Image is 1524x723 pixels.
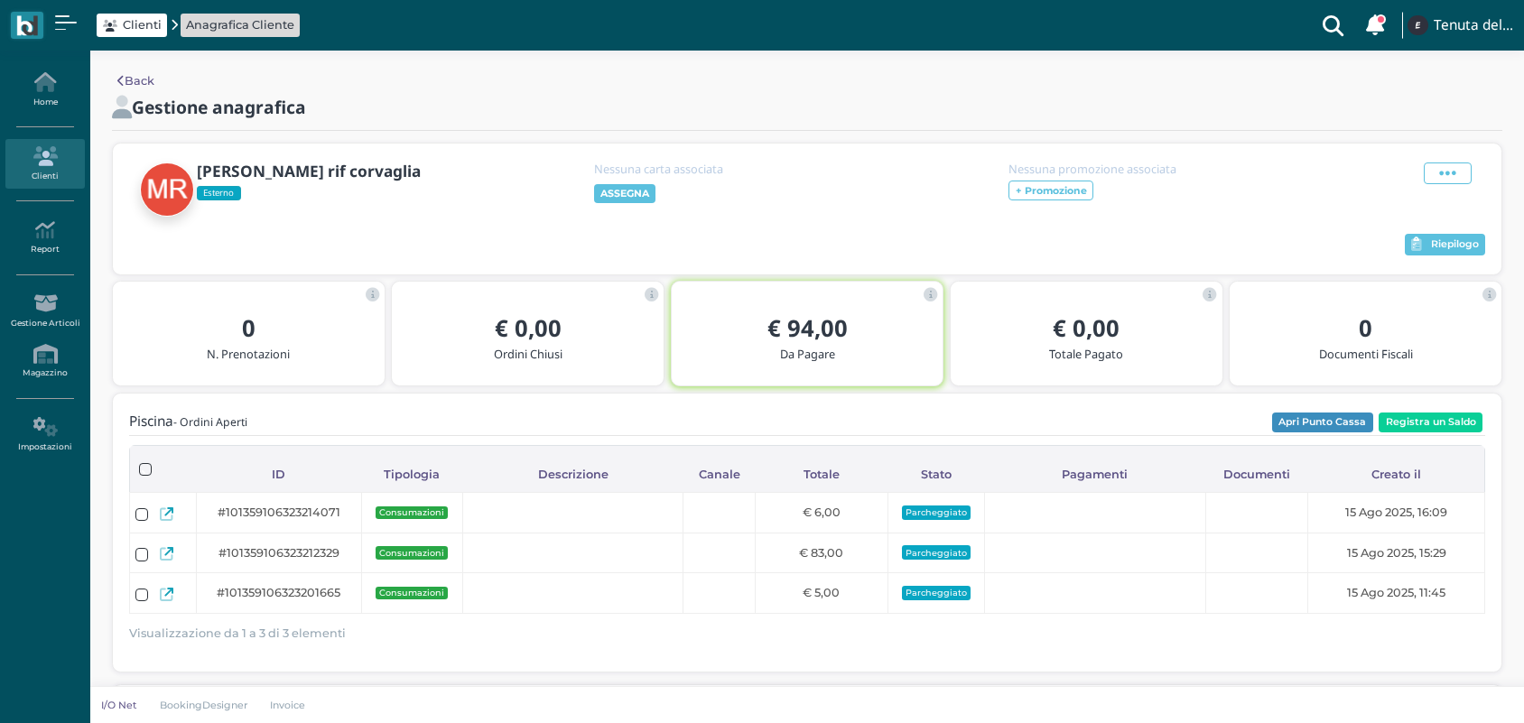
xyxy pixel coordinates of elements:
[217,584,340,601] span: #101359106323201665
[101,698,137,712] p: I/O Net
[1008,162,1198,175] h5: Nessuna promozione associata
[965,348,1208,360] h5: Totale Pagato
[902,505,971,520] span: Parcheggiato
[197,161,421,181] b: [PERSON_NAME] rif corvaglia
[1379,412,1482,432] button: Registra un Saldo
[5,410,84,459] a: Impostazioni
[123,16,162,33] span: Clienti
[197,458,361,492] div: ID
[173,414,247,430] small: - Ordini Aperti
[197,186,241,200] span: Esterno
[462,458,683,492] div: Descrizione
[218,544,339,561] span: #101359106323212329
[129,414,247,430] h4: Piscina
[140,162,194,217] img: matera rif corvaglia
[985,458,1205,492] div: Pagamenti
[5,286,84,336] a: Gestione Articoli
[148,698,259,712] a: BookingDesigner
[127,348,370,360] h5: N. Prenotazioni
[1347,584,1445,601] span: 15 Ago 2025, 11:45
[1408,15,1427,35] img: ...
[1272,412,1373,432] button: Apri Punto Cassa
[5,65,84,115] a: Home
[132,97,306,116] h2: Gestione anagrafica
[406,348,649,360] h5: Ordini Chiusi
[376,506,448,519] span: Consumazioni
[242,312,256,344] b: 0
[5,213,84,263] a: Report
[902,545,971,560] span: Parcheggiato
[1405,4,1513,47] a: ... Tenuta del Barco
[1434,18,1513,33] h4: Tenuta del Barco
[1359,312,1372,344] b: 0
[686,348,929,360] h5: Da Pagare
[1396,667,1509,708] iframe: Help widget launcher
[683,458,756,492] div: Canale
[186,16,294,33] a: Anagrafica Cliente
[1405,234,1485,255] button: Riepilogo
[5,139,84,189] a: Clienti
[1244,348,1487,360] h5: Documenti Fiscali
[495,312,562,344] b: € 0,00
[16,15,37,36] img: logo
[129,621,346,645] span: Visualizzazione da 1 a 3 di 3 elementi
[799,544,843,561] span: € 83,00
[117,72,154,89] a: Back
[361,458,462,492] div: Tipologia
[5,337,84,386] a: Magazzino
[218,504,340,521] span: #101359106323214071
[1308,458,1484,492] div: Creato il
[1205,458,1308,492] div: Documenti
[1431,238,1479,251] span: Riepilogo
[1347,544,1446,561] span: 15 Ago 2025, 15:29
[376,546,448,559] span: Consumazioni
[767,312,848,344] b: € 94,00
[803,504,841,521] span: € 6,00
[1016,184,1087,197] b: + Promozione
[755,458,887,492] div: Totale
[594,162,784,175] h5: Nessuna carta associata
[1345,504,1447,521] span: 15 Ago 2025, 16:09
[902,586,971,600] span: Parcheggiato
[376,587,448,599] span: Consumazioni
[887,458,984,492] div: Stato
[259,698,318,712] a: Invoice
[103,16,162,33] a: Clienti
[600,187,649,199] b: ASSEGNA
[1053,312,1120,344] b: € 0,00
[803,584,840,601] span: € 5,00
